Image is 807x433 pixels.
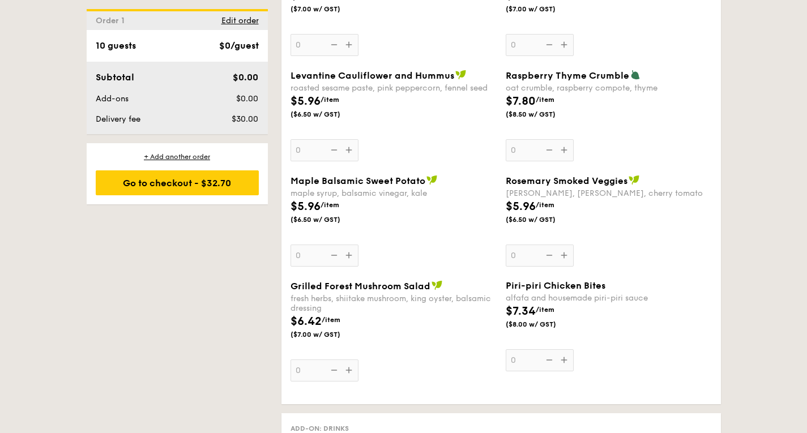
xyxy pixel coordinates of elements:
span: /item [536,96,554,104]
span: Rosemary Smoked Veggies [506,175,627,186]
span: Levantine Cauliflower and Hummus [291,70,454,81]
span: Order 1 [96,16,129,25]
div: oat crumble, raspberry compote, thyme [506,83,712,93]
span: $6.42 [291,315,322,328]
span: /item [536,306,554,314]
span: /item [321,96,339,104]
span: $7.34 [506,305,536,318]
span: ($7.00 w/ GST) [291,330,368,339]
span: Add-on: Drinks [291,425,349,432]
div: roasted sesame paste, pink peppercorn, fennel seed [291,83,497,93]
span: Subtotal [96,72,134,83]
span: ($6.50 w/ GST) [291,215,368,224]
span: $5.96 [291,95,321,108]
span: /item [321,201,339,209]
span: $30.00 [232,114,258,124]
span: ($8.00 w/ GST) [506,320,583,329]
span: ($6.50 w/ GST) [506,215,583,224]
span: Piri-piri Chicken Bites [506,280,605,291]
span: Add-ons [96,94,129,104]
span: ($7.00 w/ GST) [291,5,368,14]
span: Raspberry Thyme Crumble [506,70,629,81]
div: maple syrup, balsamic vinegar, kale [291,188,497,198]
span: ($7.00 w/ GST) [506,5,583,14]
img: icon-vegetarian.fe4039eb.svg [630,70,641,80]
div: + Add another order [96,152,259,161]
span: $7.80 [506,95,536,108]
div: fresh herbs, shiitake mushroom, king oyster, balsamic dressing [291,294,497,313]
div: alfafa and housemade piri-piri sauce [506,293,712,303]
img: icon-vegan.f8ff3823.svg [426,175,438,185]
span: ($6.50 w/ GST) [291,110,368,119]
img: icon-vegan.f8ff3823.svg [455,70,467,80]
span: /item [536,201,554,209]
span: /item [322,316,340,324]
span: $5.96 [506,200,536,213]
span: Grilled Forest Mushroom Salad [291,281,430,291]
span: Maple Balsamic Sweet Potato [291,175,425,186]
div: Go to checkout - $32.70 [96,170,259,195]
span: ($8.50 w/ GST) [506,110,583,119]
div: [PERSON_NAME], [PERSON_NAME], cherry tomato [506,188,712,198]
div: 10 guests [96,39,136,53]
div: $0/guest [219,39,259,53]
span: Edit order [221,16,259,25]
span: $0.00 [236,94,258,104]
span: $5.96 [291,200,321,213]
img: icon-vegan.f8ff3823.svg [432,280,443,290]
span: $0.00 [233,72,258,83]
span: Delivery fee [96,114,140,124]
img: icon-vegan.f8ff3823.svg [629,175,640,185]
